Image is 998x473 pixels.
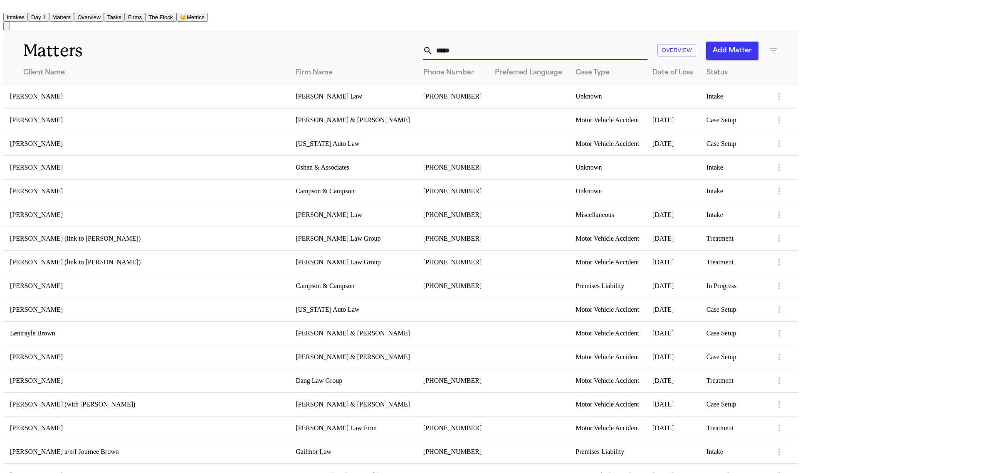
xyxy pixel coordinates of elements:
[49,13,74,22] button: Matters
[3,3,13,11] img: Finch Logo
[289,84,417,108] td: [PERSON_NAME] Law
[700,203,768,227] td: Intake
[417,250,488,274] td: [PHONE_NUMBER]
[700,108,768,132] td: Case Setup
[3,321,289,345] td: Lentrayle Brown
[3,203,289,227] td: [PERSON_NAME]
[646,250,700,274] td: [DATE]
[569,440,646,463] td: Premises Liability
[49,13,74,20] a: Matters
[3,5,13,12] a: Home
[576,68,639,78] div: Case Type
[646,132,700,155] td: [DATE]
[569,155,646,179] td: Unknown
[28,13,49,22] button: Day 1
[569,108,646,132] td: Motor Vehicle Accident
[289,345,417,369] td: [PERSON_NAME] & [PERSON_NAME]
[3,369,289,392] td: [PERSON_NAME]
[3,13,28,20] a: Intakes
[700,179,768,203] td: Intake
[145,13,176,20] a: The Flock
[569,416,646,440] td: Motor Vehicle Accident
[700,132,768,155] td: Case Setup
[657,44,696,57] button: Overview
[417,440,488,463] td: [PHONE_NUMBER]
[569,369,646,392] td: Motor Vehicle Accident
[569,392,646,416] td: Motor Vehicle Accident
[289,250,417,274] td: [PERSON_NAME] Law Group
[700,321,768,345] td: Case Setup
[289,369,417,392] td: Dang Law Group
[125,13,145,22] button: Firms
[646,274,700,298] td: [DATE]
[289,298,417,321] td: [US_STATE] Auto Law
[125,13,145,20] a: Firms
[3,84,289,108] td: [PERSON_NAME]
[646,321,700,345] td: [DATE]
[187,14,205,20] span: Metrics
[569,298,646,321] td: Motor Vehicle Accident
[3,155,289,179] td: [PERSON_NAME]
[569,321,646,345] td: Motor Vehicle Accident
[700,440,768,463] td: Intake
[289,155,417,179] td: Oshan & Associates
[700,392,768,416] td: Case Setup
[289,108,417,132] td: [PERSON_NAME] & [PERSON_NAME]
[700,84,768,108] td: Intake
[104,13,125,20] a: Tasks
[569,203,646,227] td: Miscellaneous
[700,298,768,321] td: Case Setup
[646,345,700,369] td: [DATE]
[289,416,417,440] td: [PERSON_NAME] Law Firm
[417,369,488,392] td: [PHONE_NUMBER]
[646,392,700,416] td: [DATE]
[3,13,28,22] button: Intakes
[145,13,176,22] button: The Flock
[289,321,417,345] td: [PERSON_NAME] & [PERSON_NAME]
[569,132,646,155] td: Motor Vehicle Accident
[569,250,646,274] td: Motor Vehicle Accident
[495,68,562,78] div: Preferred Language
[3,274,289,298] td: [PERSON_NAME]
[3,298,289,321] td: [PERSON_NAME]
[289,392,417,416] td: [PERSON_NAME] & [PERSON_NAME]
[417,274,488,298] td: [PHONE_NUMBER]
[3,250,289,274] td: [PERSON_NAME] (link to [PERSON_NAME])
[569,345,646,369] td: Motor Vehicle Accident
[417,416,488,440] td: [PHONE_NUMBER]
[423,68,482,78] div: Phone Number
[700,369,768,392] td: Treatment
[569,274,646,298] td: Premises Liability
[569,227,646,250] td: Motor Vehicle Accident
[707,68,761,78] div: Status
[289,440,417,463] td: Gailmor Law
[176,13,208,22] button: crownMetrics
[23,40,243,61] h1: Matters
[646,227,700,250] td: [DATE]
[700,345,768,369] td: Case Setup
[74,13,104,22] button: Overview
[646,369,700,392] td: [DATE]
[3,392,289,416] td: [PERSON_NAME] (with [PERSON_NAME])
[3,108,289,132] td: [PERSON_NAME]
[3,179,289,203] td: [PERSON_NAME]
[569,84,646,108] td: Unknown
[646,416,700,440] td: [DATE]
[104,13,125,22] button: Tasks
[28,13,49,20] a: Day 1
[569,179,646,203] td: Unknown
[176,13,208,20] a: crownMetrics
[289,274,417,298] td: Campson & Campson
[646,298,700,321] td: [DATE]
[417,227,488,250] td: [PHONE_NUMBER]
[3,227,289,250] td: [PERSON_NAME] (link to [PERSON_NAME])
[700,155,768,179] td: Intake
[417,179,488,203] td: [PHONE_NUMBER]
[700,227,768,250] td: Treatment
[700,416,768,440] td: Treatment
[3,440,289,463] td: [PERSON_NAME] a/n/f Journee Brown
[417,155,488,179] td: [PHONE_NUMBER]
[417,84,488,108] td: [PHONE_NUMBER]
[289,132,417,155] td: [US_STATE] Auto Law
[289,203,417,227] td: [PERSON_NAME] Law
